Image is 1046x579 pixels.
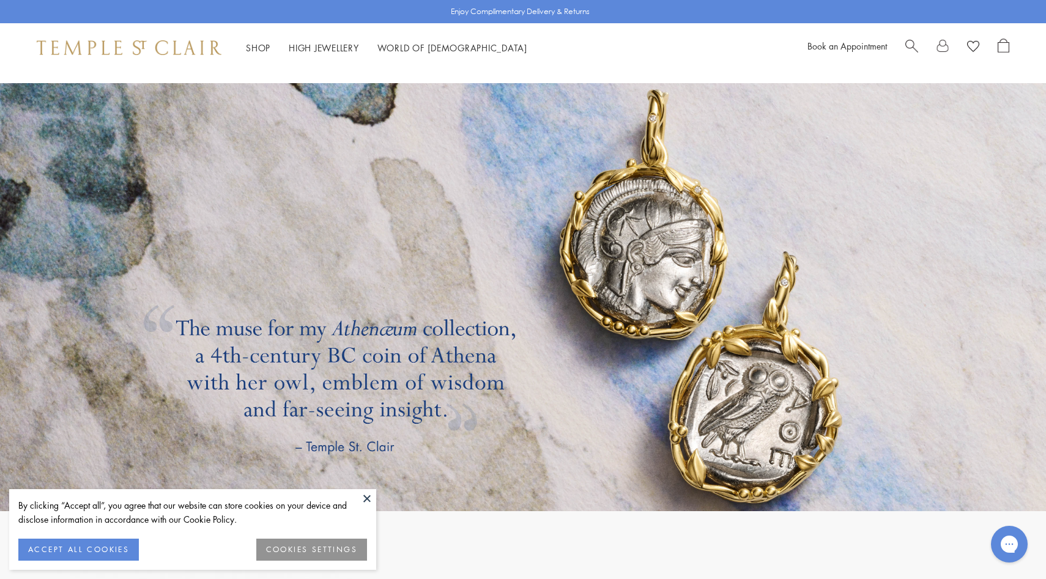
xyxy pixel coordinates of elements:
a: Open Shopping Bag [998,39,1009,57]
a: ShopShop [246,42,270,54]
a: World of [DEMOGRAPHIC_DATA]World of [DEMOGRAPHIC_DATA] [377,42,527,54]
button: ACCEPT ALL COOKIES [18,539,139,561]
button: COOKIES SETTINGS [256,539,367,561]
iframe: Gorgias live chat messenger [985,522,1034,567]
img: Temple St. Clair [37,40,221,55]
nav: Main navigation [246,40,527,56]
a: High JewelleryHigh Jewellery [289,42,359,54]
a: Book an Appointment [807,40,887,52]
div: By clicking “Accept all”, you agree that our website can store cookies on your device and disclos... [18,498,367,526]
a: View Wishlist [967,39,979,57]
p: Enjoy Complimentary Delivery & Returns [451,6,590,18]
a: Search [905,39,918,57]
